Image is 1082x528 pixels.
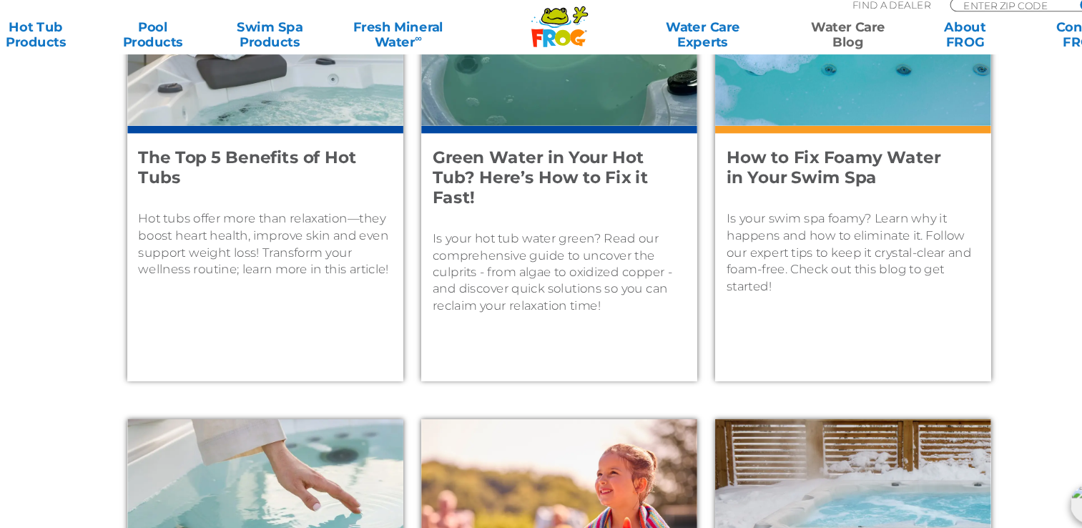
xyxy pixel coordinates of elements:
a: ContactFROG [995,31,1082,59]
input: GO [1037,11,1063,23]
p: Hot tubs offer more than relaxation—they boost heart health, improve skin and even support weight... [141,213,382,278]
h4: Green Water in Your Hot Tub? Here’s How to Fix it Fast! [420,154,642,210]
a: PoolProducts [112,31,198,59]
h4: The Top 5 Benefits of Hot Tubs [141,154,363,192]
a: Swim SpaProducts [222,31,309,59]
img: openIcon [1028,474,1065,511]
h4: How to Fix Foamy Water in Your Swim Spa [700,154,922,192]
input: Zip Code Form [925,11,1021,24]
a: Water CareExperts [607,31,748,59]
p: Find A Dealer [820,11,895,24]
a: AboutFROG [884,31,970,59]
a: Water CareBlog [773,31,860,59]
p: Is your swim spa foamy? Learn why it happens and how to eliminate it. Follow our expert tips to k... [700,213,941,293]
a: Fresh MineralWater∞ [334,31,442,59]
sup: ∞ [404,44,410,54]
p: Is your hot tub water green? Read our comprehensive guide to uncover the culprits - from algae to... [420,232,662,312]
